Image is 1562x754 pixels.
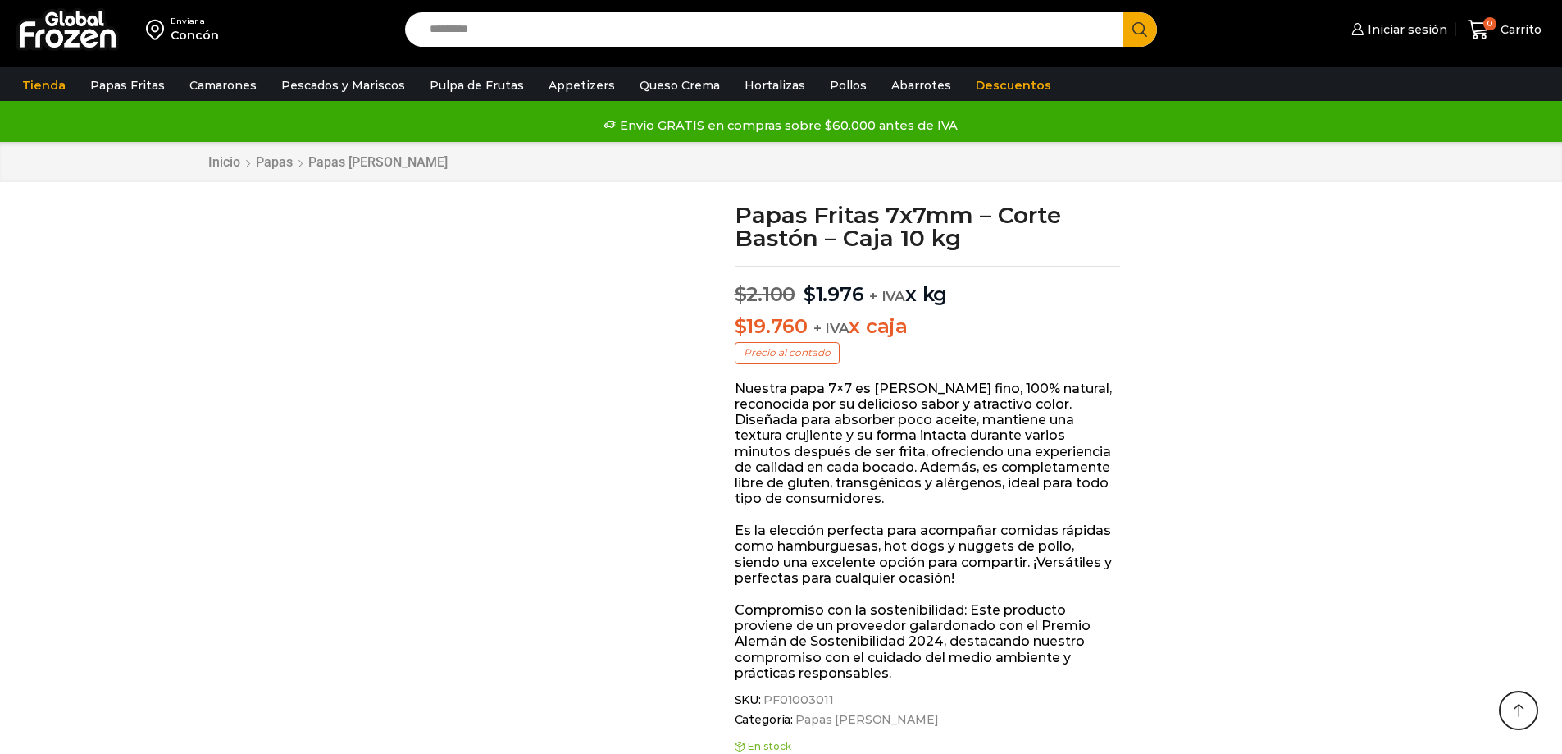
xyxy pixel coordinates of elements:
a: Hortalizas [736,70,813,101]
span: + IVA [813,320,849,336]
a: Abarrotes [883,70,959,101]
span: + IVA [869,288,905,304]
a: Queso Crema [631,70,728,101]
p: Nuestra papa 7×7 es [PERSON_NAME] fino, 100% natural, reconocida por su delicioso sabor y atracti... [735,381,1121,507]
a: Papas [PERSON_NAME] [307,154,449,170]
div: Concón [171,27,219,43]
span: Iniciar sesión [1364,21,1447,38]
bdi: 2.100 [735,282,796,306]
span: $ [735,314,747,338]
div: Enviar a [171,16,219,27]
a: Iniciar sesión [1347,13,1447,46]
p: x kg [735,266,1121,307]
a: Papas Fritas [82,70,173,101]
p: Precio al contado [735,342,840,363]
span: $ [735,282,747,306]
img: address-field-icon.svg [146,16,171,43]
h1: Papas Fritas 7x7mm – Corte Bastón – Caja 10 kg [735,203,1121,249]
a: Appetizers [540,70,623,101]
a: Pescados y Mariscos [273,70,413,101]
span: SKU: [735,693,1121,707]
span: $ [804,282,816,306]
a: Papas [255,154,294,170]
bdi: 19.760 [735,314,808,338]
a: Tienda [14,70,74,101]
a: Camarones [181,70,265,101]
a: Descuentos [968,70,1059,101]
a: Papas [PERSON_NAME] [793,713,938,727]
a: Pollos [822,70,875,101]
button: Search button [1123,12,1157,47]
p: Es la elección perfecta para acompañar comidas rápidas como hamburguesas, hot dogs y nuggets de p... [735,523,1121,586]
span: Carrito [1496,21,1542,38]
span: Categoría: [735,713,1121,727]
p: En stock [735,741,1121,752]
p: x caja [735,315,1121,339]
a: Inicio [207,154,241,170]
nav: Breadcrumb [207,154,449,170]
bdi: 1.976 [804,282,864,306]
a: 0 Carrito [1464,11,1546,49]
p: Compromiso con la sostenibilidad: Este producto proviene de un proveedor galardonado con el Premi... [735,602,1121,681]
span: 0 [1483,17,1496,30]
a: Pulpa de Frutas [421,70,532,101]
span: PF01003011 [761,693,834,707]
